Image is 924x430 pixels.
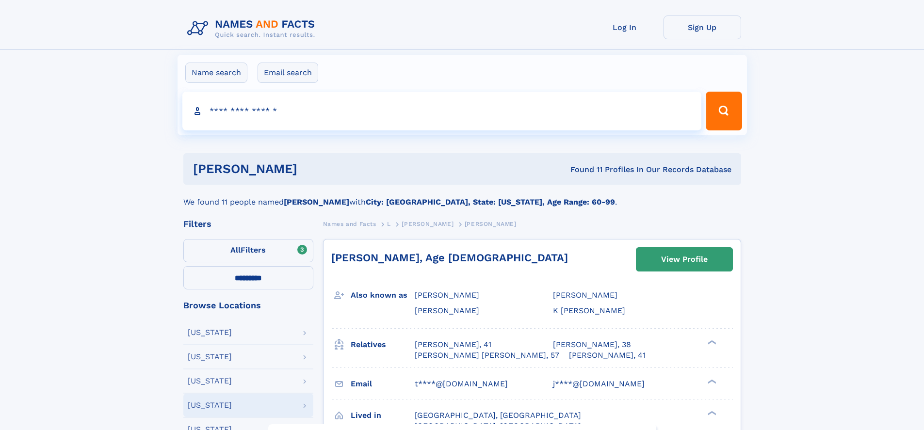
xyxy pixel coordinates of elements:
[183,185,741,208] div: We found 11 people named with .
[183,220,313,228] div: Filters
[402,221,454,227] span: [PERSON_NAME]
[434,164,731,175] div: Found 11 Profiles In Our Records Database
[636,248,732,271] a: View Profile
[188,353,232,361] div: [US_STATE]
[415,339,491,350] a: [PERSON_NAME], 41
[553,339,631,350] a: [PERSON_NAME], 38
[705,339,717,345] div: ❯
[465,221,517,227] span: [PERSON_NAME]
[258,63,318,83] label: Email search
[705,378,717,384] div: ❯
[351,407,415,424] h3: Lived in
[182,92,702,130] input: search input
[351,287,415,303] h3: Also known as
[664,16,741,39] a: Sign Up
[706,92,742,130] button: Search Button
[402,218,454,230] a: [PERSON_NAME]
[553,290,617,300] span: [PERSON_NAME]
[415,290,479,300] span: [PERSON_NAME]
[351,336,415,353] h3: Relatives
[415,306,479,315] span: [PERSON_NAME]
[183,239,313,262] label: Filters
[415,350,559,361] a: [PERSON_NAME] [PERSON_NAME], 57
[193,163,434,175] h1: [PERSON_NAME]
[183,301,313,310] div: Browse Locations
[188,401,232,409] div: [US_STATE]
[284,197,349,207] b: [PERSON_NAME]
[387,218,391,230] a: L
[553,306,625,315] span: K [PERSON_NAME]
[661,248,708,271] div: View Profile
[415,411,581,420] span: [GEOGRAPHIC_DATA], [GEOGRAPHIC_DATA]
[323,218,376,230] a: Names and Facts
[387,221,391,227] span: L
[586,16,664,39] a: Log In
[188,329,232,336] div: [US_STATE]
[331,252,568,264] a: [PERSON_NAME], Age [DEMOGRAPHIC_DATA]
[569,350,646,361] a: [PERSON_NAME], 41
[188,377,232,385] div: [US_STATE]
[366,197,615,207] b: City: [GEOGRAPHIC_DATA], State: [US_STATE], Age Range: 60-99
[185,63,247,83] label: Name search
[351,376,415,392] h3: Email
[230,245,241,255] span: All
[705,410,717,416] div: ❯
[183,16,323,42] img: Logo Names and Facts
